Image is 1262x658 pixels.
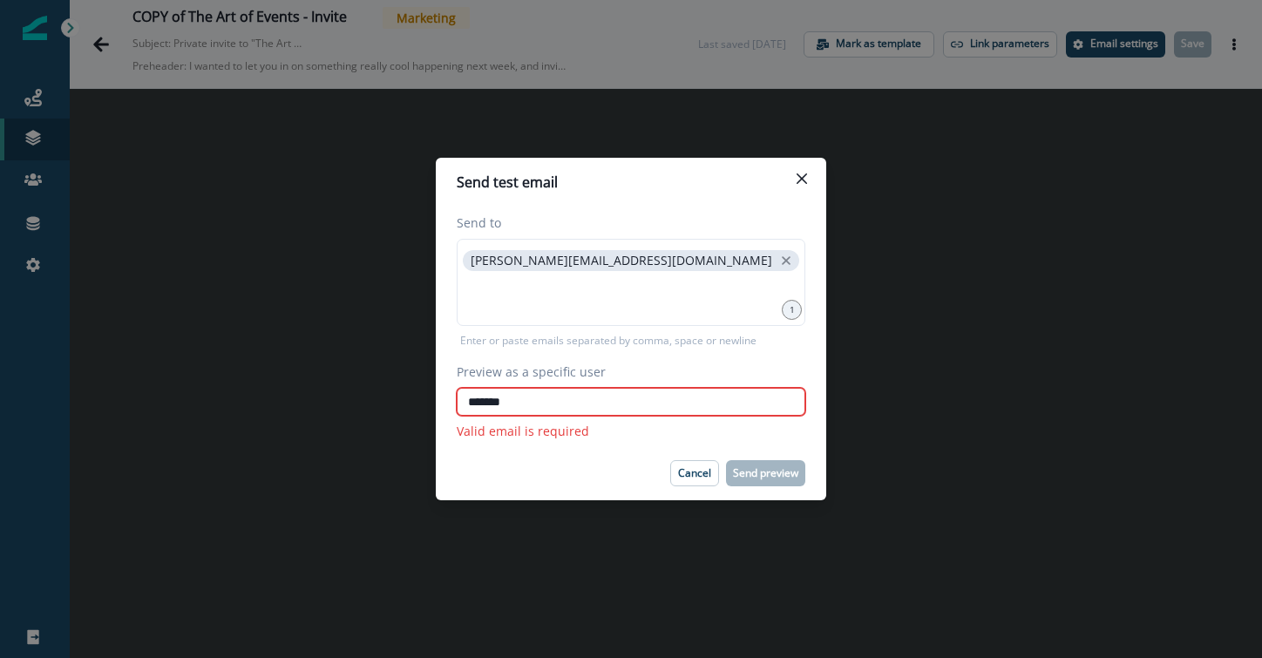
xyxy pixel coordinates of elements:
p: Enter or paste emails separated by comma, space or newline [457,333,760,349]
div: 1 [782,300,802,320]
p: [PERSON_NAME][EMAIL_ADDRESS][DOMAIN_NAME] [471,254,772,268]
p: Send preview [733,467,798,479]
button: Cancel [670,460,719,486]
label: Preview as a specific user [457,363,795,381]
button: Send preview [726,460,805,486]
button: close [777,252,795,269]
button: Close [788,165,816,193]
p: Send test email [457,172,558,193]
div: Valid email is required [457,423,805,439]
label: Send to [457,214,795,232]
p: Cancel [678,467,711,479]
